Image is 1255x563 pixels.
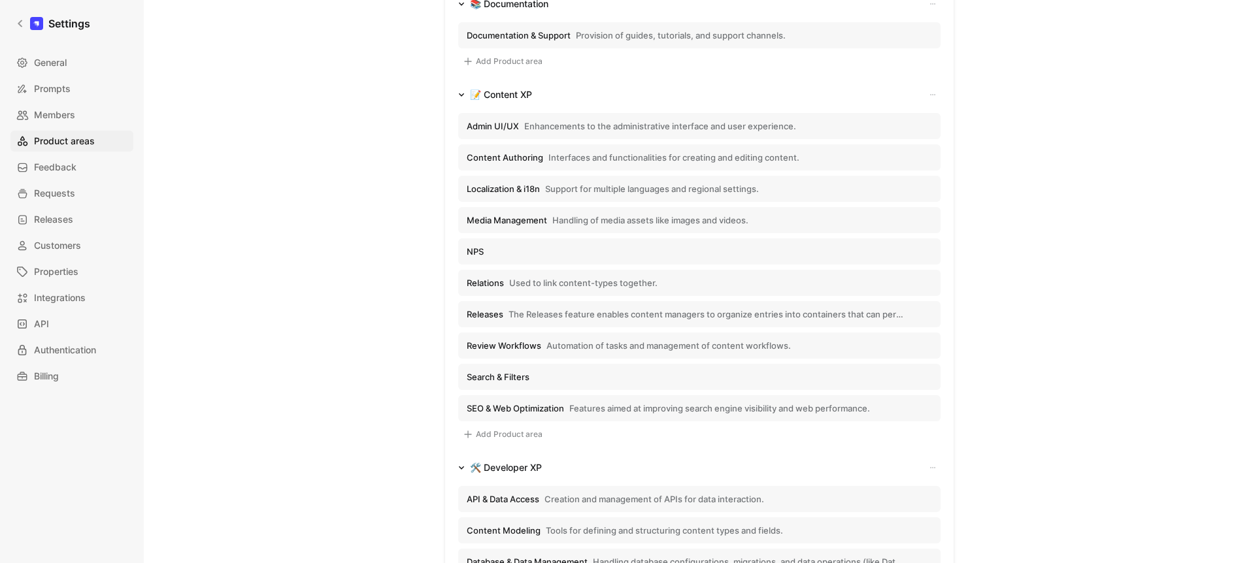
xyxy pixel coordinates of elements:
div: 📝 Content XP [470,87,532,103]
span: Releases [467,308,503,320]
button: 🛠️ Developer XP [453,460,547,475]
a: Members [10,105,133,125]
button: Search & Filters [458,364,941,390]
a: Integrations [10,287,133,308]
a: Requests [10,183,133,204]
button: Content AuthoringInterfaces and functionalities for creating and editing content. [458,144,941,170]
span: Enhancements to the administrative interface and user experience. [524,120,796,132]
span: Product areas [34,133,95,149]
button: NPS [458,238,941,265]
button: SEO & Web OptimizationFeatures aimed at improving search engine visibility and web performance. [458,395,941,421]
button: RelationsUsed to link content-types together. [458,270,941,296]
span: API & Data Access [467,493,539,505]
button: Localization & i18nSupport for multiple languages and regional settings. [458,176,941,202]
div: 🛠️ Developer XP [470,460,542,475]
span: Admin UI/UX [467,120,519,132]
span: Feedback [34,159,76,175]
span: Content Modeling [467,524,541,536]
span: Localization & i18n [467,183,540,195]
span: Prompts [34,81,71,97]
span: Documentation & Support [467,29,571,41]
span: Search & Filters [467,371,529,383]
a: Feedback [10,157,133,178]
a: Customers [10,235,133,256]
a: Settings [10,10,95,37]
span: Requests [34,185,75,201]
span: Used to link content-types together. [509,277,658,289]
h1: Settings [48,16,90,31]
button: Media ManagementHandling of media assets like images and videos. [458,207,941,233]
span: Billing [34,368,59,384]
span: Properties [34,264,78,280]
button: API & Data AccessCreation and management of APIs for data interaction. [458,486,941,512]
span: Automation of tasks and management of content workflows. [546,340,791,351]
button: Add Product area [458,426,547,442]
span: Relations [467,277,504,289]
a: API [10,314,133,334]
span: Media Management [467,214,547,226]
span: Members [34,107,75,123]
span: Authentication [34,342,96,358]
a: Releases [10,209,133,230]
button: Documentation & SupportProvision of guides, tutorials, and support channels. [458,22,941,48]
button: Admin UI/UXEnhancements to the administrative interface and user experience. [458,113,941,139]
span: Provision of guides, tutorials, and support channels. [576,29,786,41]
span: API [34,316,49,332]
span: Integrations [34,290,86,306]
span: The Releases feature enables content managers to organize entries into containers that can perfor... [509,308,903,320]
button: Review WorkflowsAutomation of tasks and management of content workflows. [458,332,941,359]
span: Features aimed at improving search engine visibility and web performance. [569,402,870,414]
a: Billing [10,366,133,387]
span: NPS [467,246,484,257]
button: ReleasesThe Releases feature enables content managers to organize entries into containers that ca... [458,301,941,327]
span: Support for multiple languages and regional settings. [545,183,759,195]
button: 📝 Content XP [453,87,537,103]
a: Product areas [10,131,133,152]
button: Add Product area [458,54,547,69]
span: Creation and management of APIs for data interaction. [544,493,764,505]
span: Interfaces and functionalities for creating and editing content. [548,152,799,163]
span: Customers [34,238,81,253]
span: General [34,55,67,71]
a: Authentication [10,340,133,361]
button: Content ModelingTools for defining and structuring content types and fields. [458,517,941,543]
span: Tools for defining and structuring content types and fields. [546,524,783,536]
span: Releases [34,212,73,227]
a: General [10,52,133,73]
a: Properties [10,261,133,282]
span: SEO & Web Optimization [467,402,564,414]
span: Handling of media assets like images and videos. [552,214,748,226]
a: Prompts [10,78,133,99]
span: Review Workflows [467,340,541,351]
span: Content Authoring [467,152,543,163]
